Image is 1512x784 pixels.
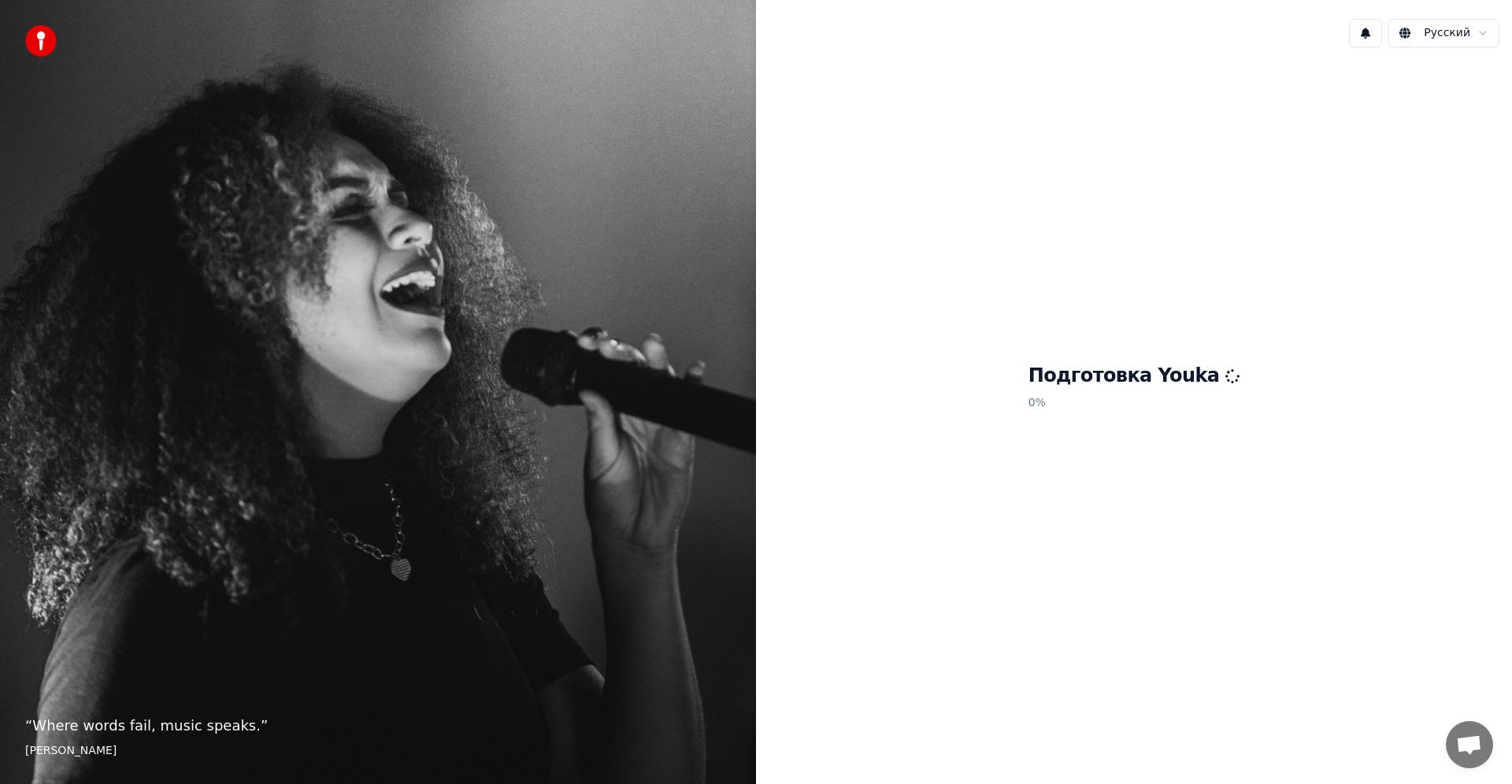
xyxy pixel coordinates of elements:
footer: [PERSON_NAME] [25,743,731,759]
p: “ Where words fail, music speaks. ” [25,715,731,737]
a: Открытый чат [1446,721,1493,768]
h1: Подготовка Youka [1028,364,1240,389]
p: 0 % [1028,389,1240,417]
img: youka [25,25,57,57]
